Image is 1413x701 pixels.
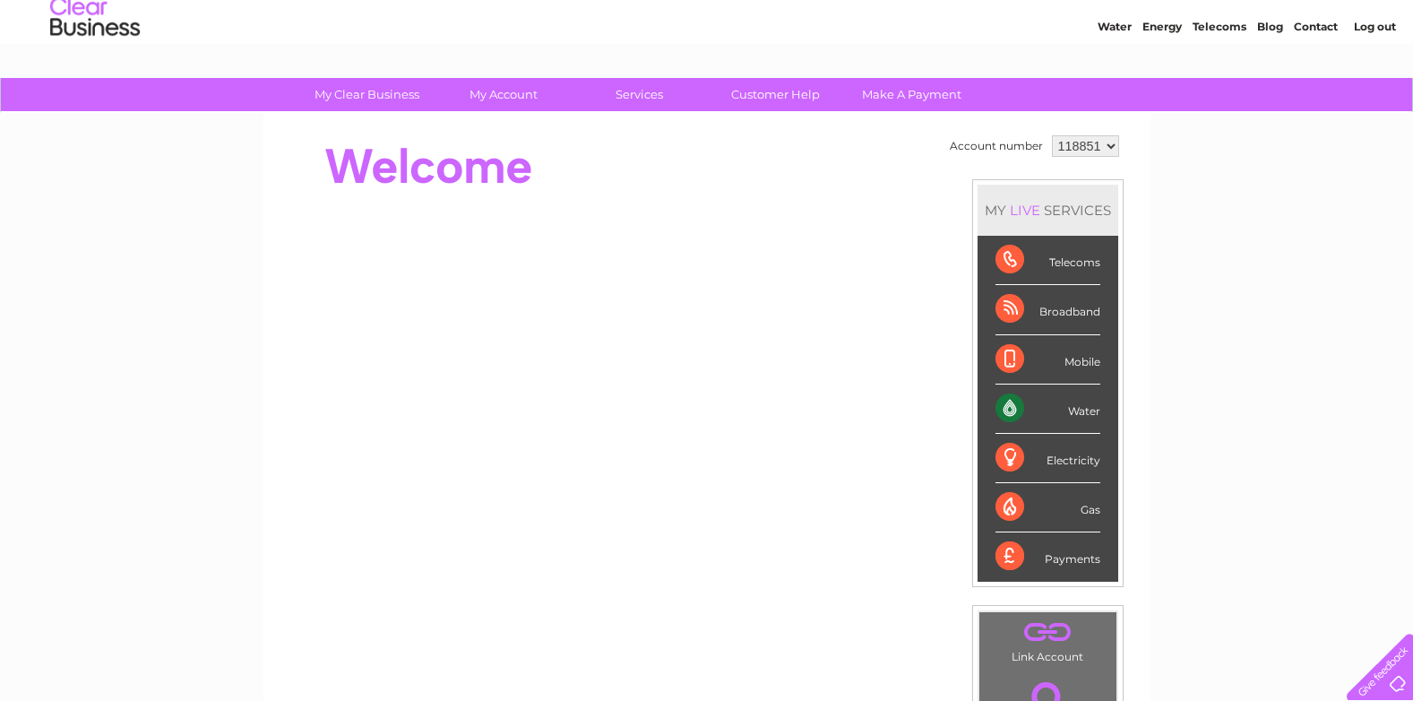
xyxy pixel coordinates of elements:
[995,532,1100,581] div: Payments
[1098,76,1132,90] a: Water
[838,78,986,111] a: Make A Payment
[1075,9,1199,31] a: 0333 014 3131
[995,434,1100,483] div: Electricity
[49,47,141,101] img: logo.png
[995,285,1100,334] div: Broadband
[284,10,1131,87] div: Clear Business is a trading name of Verastar Limited (registered in [GEOGRAPHIC_DATA] No. 3667643...
[995,236,1100,285] div: Telecoms
[995,335,1100,385] div: Mobile
[984,617,1112,648] a: .
[293,78,441,111] a: My Clear Business
[1294,76,1338,90] a: Contact
[978,185,1118,236] div: MY SERVICES
[1142,76,1182,90] a: Energy
[565,78,713,111] a: Services
[978,611,1117,668] td: Link Account
[1193,76,1246,90] a: Telecoms
[1257,76,1283,90] a: Blog
[702,78,849,111] a: Customer Help
[1354,76,1396,90] a: Log out
[945,131,1047,161] td: Account number
[995,483,1100,532] div: Gas
[1006,202,1044,219] div: LIVE
[995,385,1100,434] div: Water
[429,78,577,111] a: My Account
